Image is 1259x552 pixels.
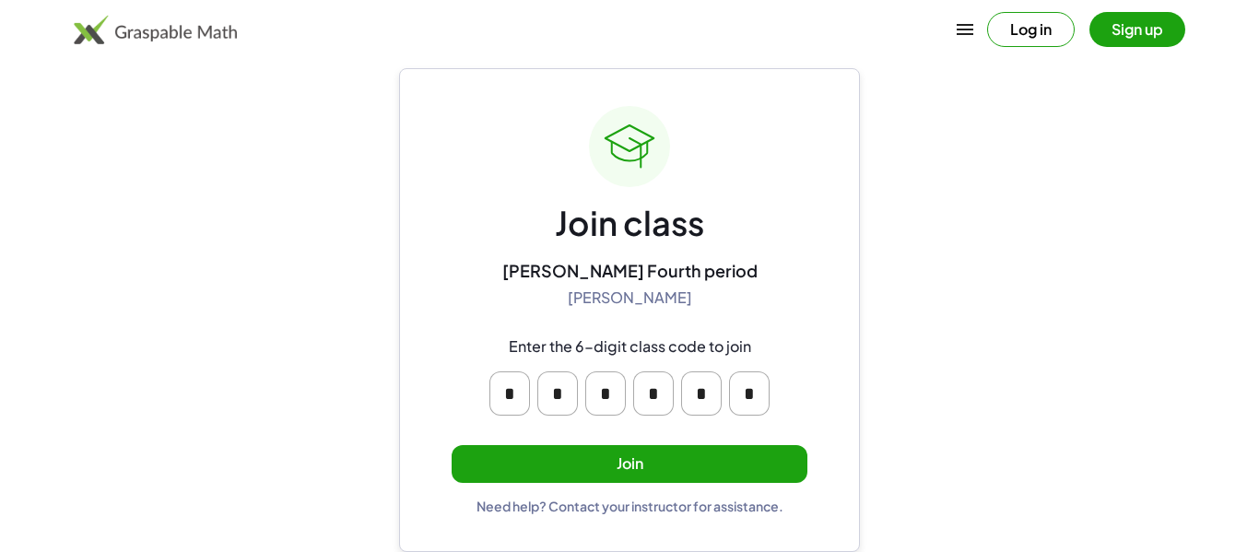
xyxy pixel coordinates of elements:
div: Enter the 6-digit class code to join [509,337,751,357]
button: Join [452,445,807,483]
div: Join class [555,202,704,245]
div: Need help? Contact your instructor for assistance. [477,498,783,514]
button: Log in [987,12,1075,47]
input: Please enter OTP character 3 [585,371,626,416]
input: Please enter OTP character 5 [681,371,722,416]
input: Please enter OTP character 6 [729,371,770,416]
input: Please enter OTP character 2 [537,371,578,416]
div: [PERSON_NAME] [568,288,692,308]
button: Sign up [1089,12,1185,47]
div: [PERSON_NAME] Fourth period [502,260,758,281]
input: Please enter OTP character 1 [489,371,530,416]
input: Please enter OTP character 4 [633,371,674,416]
